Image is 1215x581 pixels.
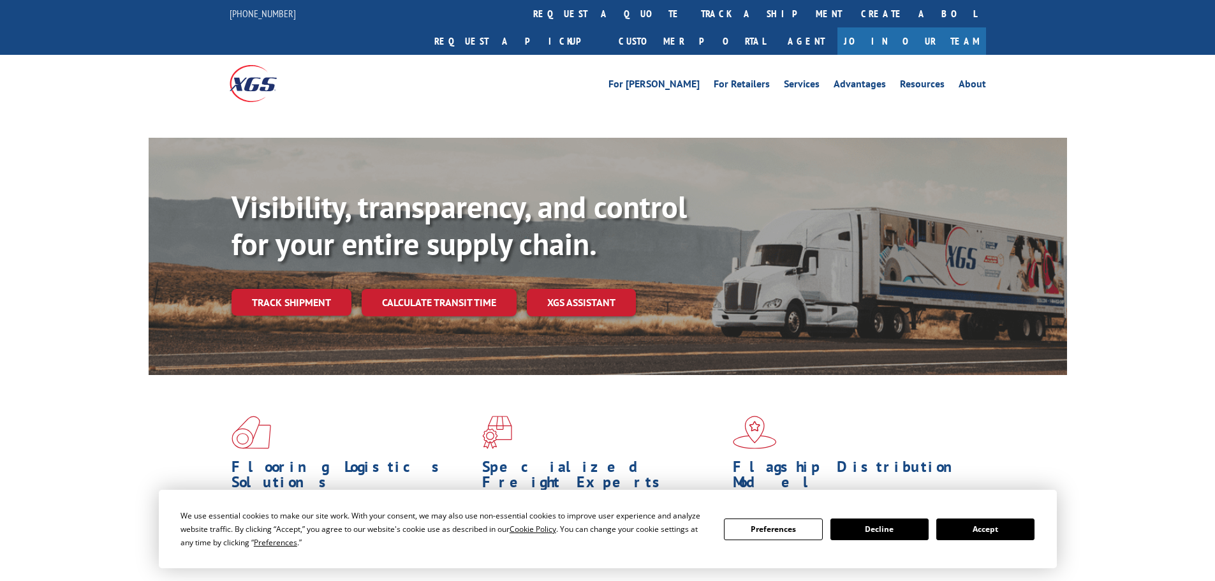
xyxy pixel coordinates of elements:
[837,27,986,55] a: Join Our Team
[733,459,974,496] h1: Flagship Distribution Model
[232,187,687,263] b: Visibility, transparency, and control for your entire supply chain.
[180,509,709,549] div: We use essential cookies to make our site work. With your consent, we may also use non-essential ...
[230,7,296,20] a: [PHONE_NUMBER]
[775,27,837,55] a: Agent
[936,518,1035,540] button: Accept
[232,416,271,449] img: xgs-icon-total-supply-chain-intelligence-red
[510,524,556,534] span: Cookie Policy
[425,27,609,55] a: Request a pickup
[733,416,777,449] img: xgs-icon-flagship-distribution-model-red
[900,79,945,93] a: Resources
[527,289,636,316] a: XGS ASSISTANT
[959,79,986,93] a: About
[482,416,512,449] img: xgs-icon-focused-on-flooring-red
[159,490,1057,568] div: Cookie Consent Prompt
[609,27,775,55] a: Customer Portal
[232,289,351,316] a: Track shipment
[724,518,822,540] button: Preferences
[714,79,770,93] a: For Retailers
[608,79,700,93] a: For [PERSON_NAME]
[232,459,473,496] h1: Flooring Logistics Solutions
[834,79,886,93] a: Advantages
[830,518,929,540] button: Decline
[784,79,820,93] a: Services
[254,537,297,548] span: Preferences
[482,459,723,496] h1: Specialized Freight Experts
[362,289,517,316] a: Calculate transit time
